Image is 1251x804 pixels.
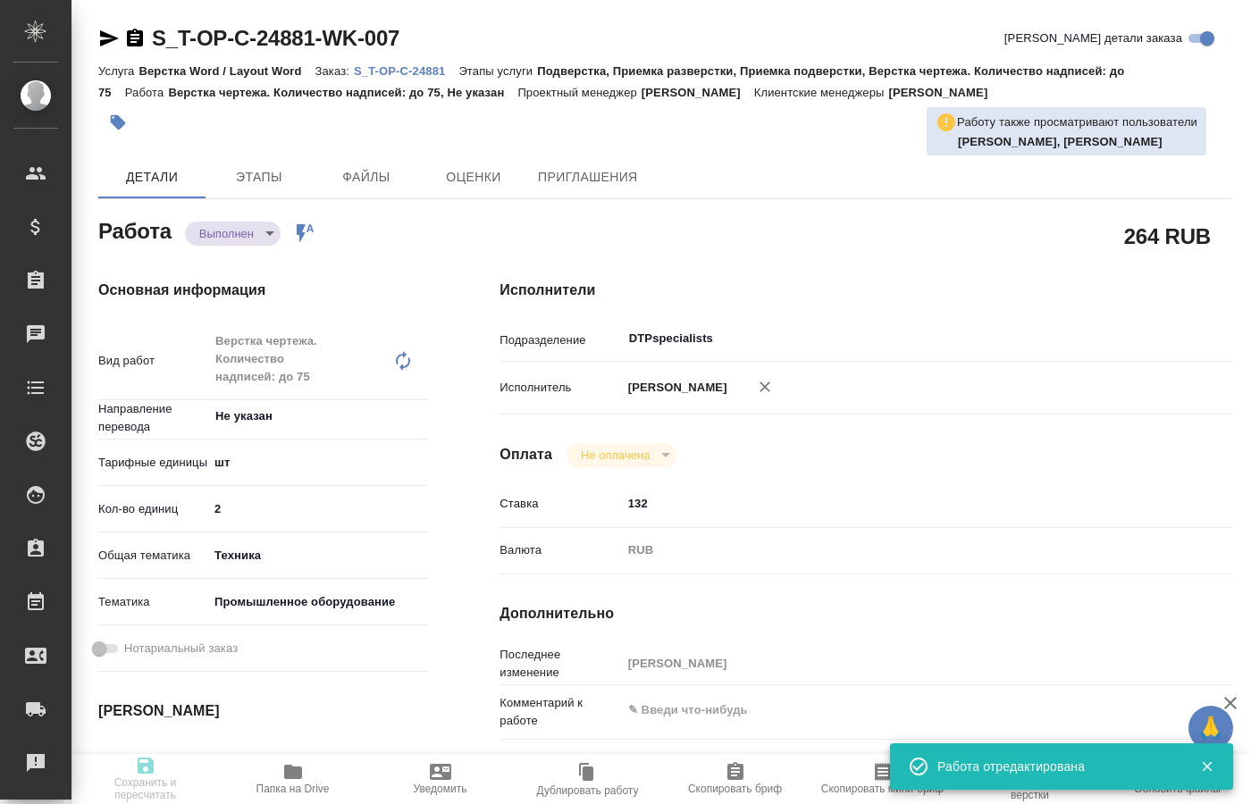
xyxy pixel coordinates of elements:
p: Ставка [500,495,621,513]
p: [PERSON_NAME] [622,379,727,397]
button: Выполнен [194,226,259,241]
div: Промышленное оборудование [208,587,428,617]
h4: Оплата [500,444,552,465]
span: Файлы [323,166,409,188]
button: Удалить исполнителя [745,367,785,406]
span: Скопировать мини-бриф [821,783,944,795]
button: Скопировать мини-бриф [809,754,956,804]
a: S_T-OP-C-24881-WK-007 [152,26,399,50]
p: Верстка чертежа. Количество надписей: до 75, Не указан [168,86,517,99]
span: Приглашения [538,166,638,188]
h4: Основная информация [98,280,428,301]
button: Не оплачена [575,448,655,463]
p: [PERSON_NAME] [642,86,754,99]
span: Уведомить [414,783,467,795]
span: Папка на Drive [256,783,330,795]
button: Скопировать ссылку для ЯМессенджера [98,28,120,49]
button: Скопировать ссылку [124,28,146,49]
input: ✎ Введи что-нибудь [208,746,365,772]
button: Добавить тэг [98,103,138,142]
span: Сохранить и пересчитать [82,776,208,801]
div: RUB [622,535,1171,565]
button: 🙏 [1188,706,1233,750]
p: Савченко Дмитрий, Авдеенко Кирилл [958,133,1197,151]
button: Скопировать бриф [661,754,809,804]
span: Детали [109,166,195,188]
p: Этапы услуги [458,64,537,78]
p: Подверстка, Приемка разверстки, Приемка подверстки, Верстка чертежа. Количество надписей: до 75 [98,64,1124,99]
button: Сохранить и пересчитать [71,754,219,804]
span: Нотариальный заказ [124,640,238,657]
div: Техника [208,540,428,571]
h4: [PERSON_NAME] [98,700,428,722]
p: Комментарий к работе [500,694,621,730]
p: Дата начала работ [98,750,208,768]
span: Скопировать бриф [688,783,782,795]
button: Папка на Drive [219,754,366,804]
span: Дублировать работу [537,784,639,797]
p: Общая тематика [98,547,208,565]
input: ✎ Введи что-нибудь [208,496,428,522]
div: Выполнен [185,222,281,246]
p: Тематика [98,593,208,611]
button: Open [1161,337,1164,340]
button: Open [418,415,422,418]
b: [PERSON_NAME], [PERSON_NAME] [958,135,1163,148]
p: Работу также просматривают пользователи [957,113,1197,131]
p: Валюта [500,541,621,559]
button: Уведомить [366,754,514,804]
div: Выполнен [567,443,676,467]
h2: Работа [98,214,172,246]
p: Проектный менеджер [517,86,641,99]
p: Тарифные единицы [98,454,208,472]
h4: Дополнительно [500,603,1231,624]
p: Подразделение [500,331,621,349]
p: Направление перевода [98,400,208,436]
h4: Исполнители [500,280,1231,301]
p: Вид работ [98,352,208,370]
span: Этапы [216,166,302,188]
button: Дублировать работу [514,754,661,804]
span: [PERSON_NAME] детали заказа [1004,29,1182,47]
button: Закрыть [1188,758,1225,775]
p: Заказ: [315,64,354,78]
p: Клиентские менеджеры [754,86,889,99]
h2: 264 RUB [1124,221,1211,251]
span: 🙏 [1196,709,1226,747]
input: Пустое поле [622,650,1171,676]
p: Услуга [98,64,139,78]
p: Верстка Word / Layout Word [139,64,315,78]
span: Оценки [431,166,516,188]
p: Исполнитель [500,379,621,397]
input: ✎ Введи что-нибудь [622,490,1171,516]
div: Работа отредактирована [937,758,1173,775]
p: Кол-во единиц [98,500,208,518]
p: S_T-OP-C-24881 [354,64,458,78]
p: Последнее изменение [500,646,621,682]
a: S_T-OP-C-24881 [354,63,458,78]
div: шт [208,448,428,478]
p: [PERSON_NAME] [888,86,1001,99]
p: Работа [125,86,169,99]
